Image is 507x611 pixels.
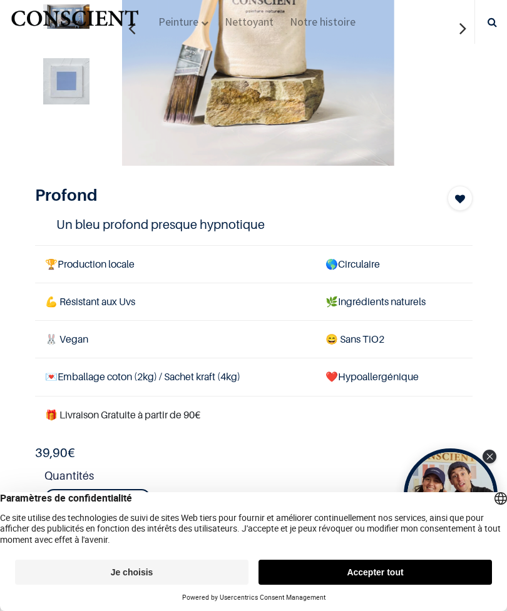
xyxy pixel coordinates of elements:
span: Add to wishlist [455,191,465,206]
span: 🌿 [325,295,338,308]
span: Peinture [158,14,198,29]
td: ❤️Hypoallergénique [315,358,472,396]
span: 🌎 [325,258,338,270]
img: Conscient [9,6,140,39]
strong: Quantités [44,467,473,489]
span: 💪 Résistant aux Uvs [45,295,135,308]
span: 😄 S [325,333,346,345]
td: Ingrédients naturels [315,283,472,320]
span: Nettoyant [225,14,274,29]
td: Production locale [35,245,316,283]
button: Open chat widget [11,11,48,48]
td: Circulaire [315,245,472,283]
h4: Un bleu profond presque hypnotique [56,215,450,234]
span: 39,90 [35,445,68,460]
span: 🏆 [45,258,58,270]
td: Emballage coton (2kg) / Sachet kraft (4kg) [35,358,316,396]
b: € [35,445,75,460]
td: ans TiO2 [315,321,472,358]
div: Tolstoy bubble widget [404,448,498,542]
font: 🎁 Livraison Gratuite à partir de 90€ [45,408,200,421]
div: Close Tolstoy widget [483,450,496,463]
img: Product image [43,58,90,104]
div: Open Tolstoy [404,448,498,542]
span: 🐰 Vegan [45,333,88,345]
button: Add to wishlist [448,186,473,211]
a: Logo of Conscient [9,6,140,39]
h1: Profond [35,186,407,205]
span: 💌 [45,370,58,383]
div: Open Tolstoy widget [404,448,498,542]
span: Notre histoire [290,14,356,29]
